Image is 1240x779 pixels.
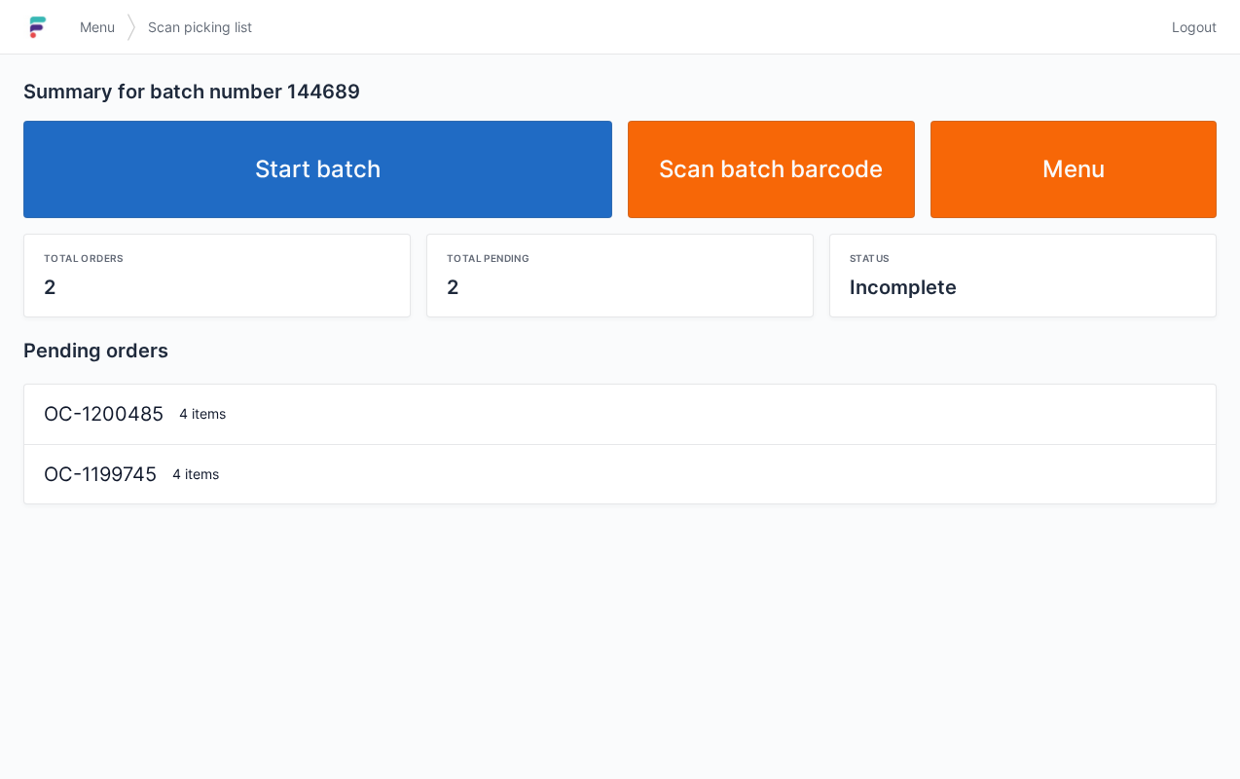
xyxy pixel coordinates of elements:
div: OC-1199745 [36,461,164,489]
div: Total orders [44,250,390,266]
img: svg> [127,4,136,51]
div: OC-1200485 [36,400,171,428]
span: Menu [80,18,115,37]
a: Menu [68,10,127,45]
a: Start batch [23,121,612,218]
div: Status [850,250,1196,266]
a: Logout [1160,10,1217,45]
div: Total pending [447,250,793,266]
div: 4 items [171,404,1204,424]
a: Scan batch barcode [628,121,915,218]
div: 4 items [164,464,1204,484]
div: 2 [44,274,390,301]
div: 2 [447,274,793,301]
img: logo-small.jpg [23,12,53,43]
a: Menu [930,121,1218,218]
div: Incomplete [850,274,1196,301]
a: Scan picking list [136,10,264,45]
h2: Pending orders [23,337,1217,364]
span: Logout [1172,18,1217,37]
span: Scan picking list [148,18,252,37]
h2: Summary for batch number 144689 [23,78,1217,105]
